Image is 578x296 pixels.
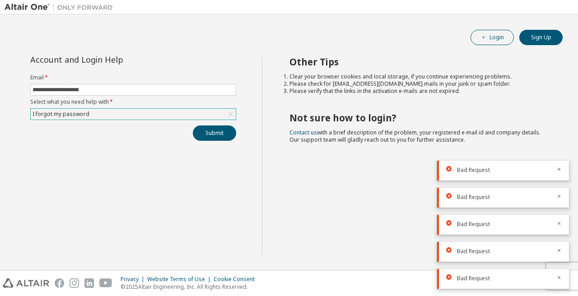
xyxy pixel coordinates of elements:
div: Website Terms of Use [147,276,214,283]
span: Bad Request [457,275,490,282]
span: Bad Request [457,194,490,201]
label: Email [30,74,236,81]
h2: Not sure how to login? [289,112,547,124]
span: with a brief description of the problem, your registered e-mail id and company details. Our suppo... [289,129,541,143]
li: Clear your browser cookies and local storage, if you continue experiencing problems. [289,73,547,80]
button: Submit [193,125,236,141]
img: instagram.svg [70,278,79,288]
img: facebook.svg [55,278,64,288]
img: linkedin.svg [84,278,94,288]
img: youtube.svg [99,278,112,288]
div: I forgot my password [31,109,91,119]
h2: Other Tips [289,56,547,68]
li: Please check for [EMAIL_ADDRESS][DOMAIN_NAME] mails in your junk or spam folder. [289,80,547,88]
button: Login [471,30,514,45]
button: Sign Up [519,30,563,45]
p: © 2025 Altair Engineering, Inc. All Rights Reserved. [121,283,260,291]
div: Cookie Consent [214,276,260,283]
div: I forgot my password [31,109,236,120]
span: Bad Request [457,166,490,174]
div: Account and Login Help [30,56,195,63]
li: Please verify that the links in the activation e-mails are not expired. [289,88,547,95]
label: Select what you need help with [30,98,236,106]
div: Privacy [121,276,147,283]
img: Altair One [5,3,117,12]
span: Bad Request [457,248,490,255]
a: Contact us [289,129,317,136]
span: Bad Request [457,221,490,228]
img: altair_logo.svg [3,278,49,288]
